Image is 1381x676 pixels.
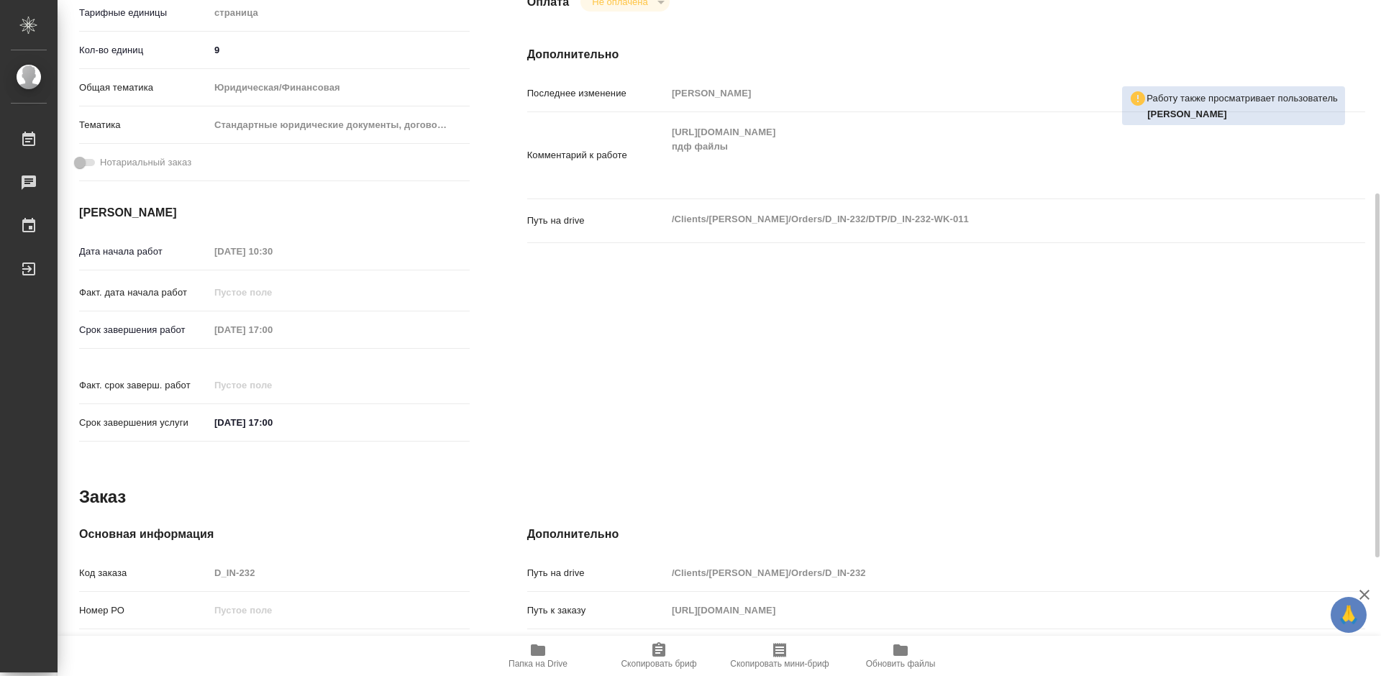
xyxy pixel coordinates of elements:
p: Кол-во единиц [79,43,209,58]
button: Скопировать мини-бриф [719,636,840,676]
input: ✎ Введи что-нибудь [209,40,470,60]
p: Тарифные единицы [79,6,209,20]
span: Скопировать бриф [621,659,696,669]
p: Тематика [79,118,209,132]
input: Пустое поле [209,375,335,396]
span: Скопировать мини-бриф [730,659,829,669]
p: Дата начала работ [79,245,209,259]
span: Обновить файлы [866,659,936,669]
input: Пустое поле [209,282,335,303]
h2: Заказ [79,485,126,508]
button: Скопировать бриф [598,636,719,676]
span: Нотариальный заказ [100,155,191,170]
p: Код заказа [79,566,209,580]
button: Обновить файлы [840,636,961,676]
p: Гусельников Роман [1147,107,1338,122]
input: Пустое поле [667,83,1295,104]
p: Путь на drive [527,566,667,580]
p: Срок завершения услуги [79,416,209,430]
input: Пустое поле [209,241,335,262]
button: 🙏 [1331,597,1367,633]
textarea: [URL][DOMAIN_NAME] пдф файлы [667,120,1295,188]
button: Папка на Drive [478,636,598,676]
p: Факт. дата начала работ [79,286,209,300]
input: Пустое поле [209,600,470,621]
input: Пустое поле [209,319,335,340]
p: Комментарий к работе [527,148,667,163]
h4: Основная информация [79,526,470,543]
h4: [PERSON_NAME] [79,204,470,221]
span: 🙏 [1336,600,1361,630]
input: Пустое поле [667,562,1295,583]
div: Стандартные юридические документы, договоры, уставы [209,113,470,137]
p: Путь к заказу [527,603,667,618]
p: Срок завершения работ [79,323,209,337]
p: Последнее изменение [527,86,667,101]
h4: Дополнительно [527,46,1365,63]
div: страница [209,1,470,25]
b: [PERSON_NAME] [1147,109,1227,119]
p: Общая тематика [79,81,209,95]
textarea: /Clients/[PERSON_NAME]/Orders/D_IN-232/DTP/D_IN-232-WK-011 [667,207,1295,232]
div: Юридическая/Финансовая [209,76,470,100]
p: Номер РО [79,603,209,618]
p: Путь на drive [527,214,667,228]
input: Пустое поле [667,600,1295,621]
p: Факт. срок заверш. работ [79,378,209,393]
span: Папка на Drive [509,659,568,669]
h4: Дополнительно [527,526,1365,543]
input: ✎ Введи что-нибудь [209,412,335,433]
input: Пустое поле [209,562,470,583]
